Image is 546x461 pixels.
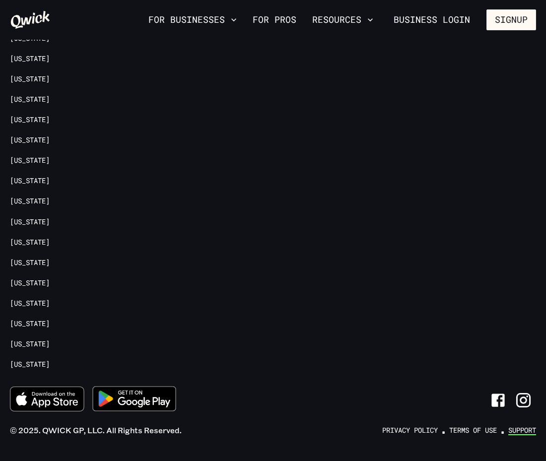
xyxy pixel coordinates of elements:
[10,217,50,227] a: [US_STATE]
[10,95,50,104] a: [US_STATE]
[10,115,50,125] a: [US_STATE]
[10,74,50,84] a: [US_STATE]
[486,9,536,30] button: Signup
[249,11,300,28] a: For Pros
[10,258,50,267] a: [US_STATE]
[10,54,50,64] a: [US_STATE]
[10,197,50,206] a: [US_STATE]
[485,388,511,413] a: Link to Facebook
[382,426,438,435] a: Privacy Policy
[10,135,50,145] a: [US_STATE]
[10,319,50,329] a: [US_STATE]
[10,278,50,288] a: [US_STATE]
[10,299,50,308] a: [US_STATE]
[10,387,84,414] a: Download on the App Store
[442,420,445,441] span: ·
[10,339,50,349] a: [US_STATE]
[144,11,241,28] button: For Businesses
[10,238,50,247] a: [US_STATE]
[10,425,182,435] span: © 2025. QWICK GP, LLC. All Rights Reserved.
[86,380,183,417] img: Get it on Google Play
[308,11,377,28] button: Resources
[508,426,536,435] a: Support
[10,156,50,165] a: [US_STATE]
[385,9,478,30] a: Business Login
[10,360,50,369] a: [US_STATE]
[10,176,50,186] a: [US_STATE]
[511,388,536,413] a: Link to Instagram
[449,426,497,435] a: Terms of Use
[501,420,504,441] span: ·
